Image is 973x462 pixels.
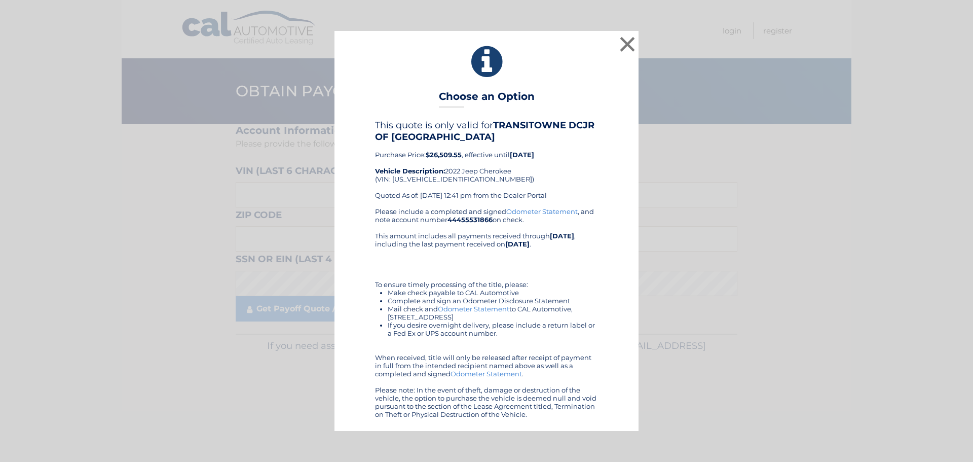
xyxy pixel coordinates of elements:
[506,207,578,216] a: Odometer Statement
[451,370,522,378] a: Odometer Statement
[505,240,530,248] b: [DATE]
[375,120,598,142] h4: This quote is only valid for
[439,90,535,108] h3: Choose an Option
[550,232,574,240] b: [DATE]
[388,321,598,337] li: If you desire overnight delivery, please include a return label or a Fed Ex or UPS account number.
[388,289,598,297] li: Make check payable to CAL Automotive
[617,34,638,54] button: ×
[375,120,598,207] div: Purchase Price: , effective until 2022 Jeep Cherokee (VIN: [US_VEHICLE_IDENTIFICATION_NUMBER]) Qu...
[375,167,445,175] strong: Vehicle Description:
[426,151,462,159] b: $26,509.55
[438,305,509,313] a: Odometer Statement
[510,151,534,159] b: [DATE]
[388,305,598,321] li: Mail check and to CAL Automotive, [STREET_ADDRESS]
[375,120,594,142] b: TRANSITOWNE DCJR OF [GEOGRAPHIC_DATA]
[375,207,598,418] div: Please include a completed and signed , and note account number on check. This amount includes al...
[447,216,493,224] b: 44455531866
[388,297,598,305] li: Complete and sign an Odometer Disclosure Statement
